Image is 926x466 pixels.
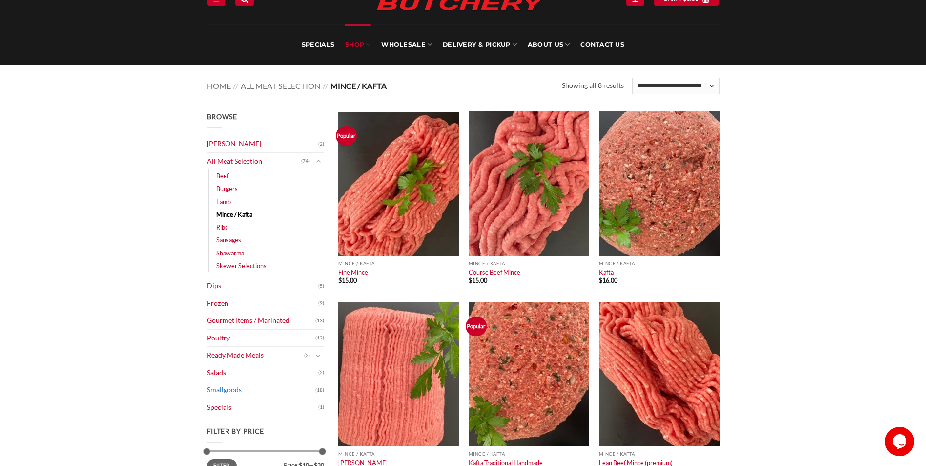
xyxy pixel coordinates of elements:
[241,81,320,90] a: All Meat Selection
[315,314,324,328] span: (13)
[338,302,459,446] img: Kibbeh Mince
[207,277,318,295] a: Dips
[469,111,589,256] img: Course Beef Mince
[528,24,570,65] a: About Us
[632,78,719,94] select: Shop order
[318,296,324,311] span: (9)
[469,451,589,457] p: Mince / Kafta
[338,451,459,457] p: Mince / Kafta
[318,365,324,380] span: (2)
[599,451,720,457] p: Mince / Kafta
[207,112,237,121] span: Browse
[207,347,304,364] a: Ready Made Meals
[207,312,315,329] a: Gourmet Items / Marinated
[302,24,334,65] a: Specials
[599,268,614,276] a: Kafta
[345,24,370,65] a: SHOP
[469,276,487,284] bdi: 15.00
[207,364,318,381] a: Salads
[323,81,328,90] span: //
[207,295,318,312] a: Frozen
[599,261,720,266] p: Mince / Kafta
[216,247,244,259] a: Shawarma
[207,135,318,152] a: [PERSON_NAME]
[469,276,472,284] span: $
[599,111,720,256] img: Kafta
[312,350,324,361] button: Toggle
[216,259,267,272] a: Skewer Selections
[580,24,624,65] a: Contact Us
[338,268,368,276] a: Fine Mince
[562,80,624,91] p: Showing all 8 results
[233,81,238,90] span: //
[885,427,916,456] iframe: chat widget
[207,81,231,90] a: Home
[330,81,387,90] span: Mince / Kafta
[338,261,459,266] p: Mince / Kafta
[216,195,231,208] a: Lamb
[315,383,324,398] span: (18)
[338,111,459,256] img: Beef Mince
[207,427,265,435] span: Filter by price
[216,169,229,182] a: Beef
[318,400,324,415] span: (1)
[443,24,517,65] a: Delivery & Pickup
[207,330,315,347] a: Poultry
[216,233,241,246] a: Sausages
[312,156,324,167] button: Toggle
[304,348,310,363] span: (2)
[216,182,238,195] a: Burgers
[216,221,228,233] a: Ribs
[301,154,310,169] span: (74)
[318,137,324,151] span: (2)
[469,261,589,266] p: Mince / Kafta
[599,276,602,284] span: $
[315,331,324,345] span: (12)
[338,276,357,284] bdi: 15.00
[207,153,301,170] a: All Meat Selection
[381,24,432,65] a: Wholesale
[207,399,318,416] a: Specials
[338,276,342,284] span: $
[207,381,315,399] a: Smallgoods
[216,208,252,221] a: Mince / Kafta
[318,279,324,294] span: (5)
[599,276,617,284] bdi: 16.00
[469,268,520,276] a: Course Beef Mince
[599,302,720,446] img: Lean Beef Mince
[469,302,589,446] img: Kafta Traditional Handmade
